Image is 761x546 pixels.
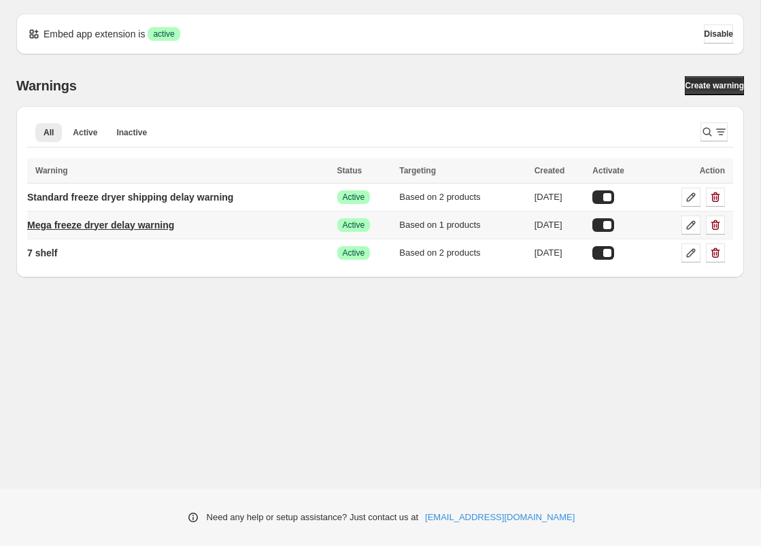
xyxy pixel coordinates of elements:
[35,166,68,175] span: Warning
[535,218,585,232] div: [DATE]
[704,24,733,44] button: Disable
[700,166,725,175] span: Action
[116,127,147,138] span: Inactive
[399,166,436,175] span: Targeting
[704,29,733,39] span: Disable
[27,242,57,264] a: 7 shelf
[399,218,526,232] div: Based on 1 products
[343,220,365,231] span: Active
[337,166,362,175] span: Status
[16,78,77,94] h2: Warnings
[535,246,585,260] div: [DATE]
[27,186,233,208] a: Standard freeze dryer shipping delay warning
[73,127,97,138] span: Active
[425,511,575,524] a: [EMAIL_ADDRESS][DOMAIN_NAME]
[153,29,174,39] span: active
[44,127,54,138] span: All
[343,248,365,258] span: Active
[685,76,744,95] a: Create warning
[685,80,744,91] span: Create warning
[27,214,174,236] a: Mega freeze dryer delay warning
[27,218,174,232] p: Mega freeze dryer delay warning
[399,246,526,260] div: Based on 2 products
[535,190,585,204] div: [DATE]
[27,190,233,204] p: Standard freeze dryer shipping delay warning
[535,166,565,175] span: Created
[399,190,526,204] div: Based on 2 products
[592,166,624,175] span: Activate
[27,246,57,260] p: 7 shelf
[700,122,728,141] button: Search and filter results
[44,27,145,41] p: Embed app extension is
[343,192,365,203] span: Active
